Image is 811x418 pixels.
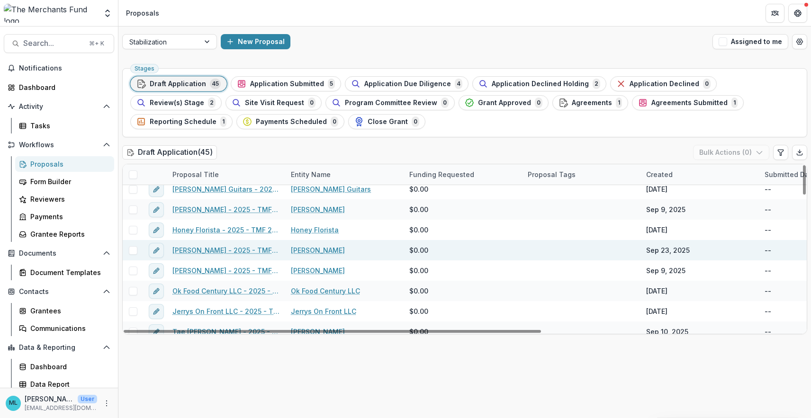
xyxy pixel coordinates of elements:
[703,79,711,89] span: 0
[412,116,419,127] span: 0
[236,114,344,129] button: Payments Scheduled0
[150,99,204,107] span: Review(s) Stage
[15,209,114,224] a: Payments
[30,212,107,222] div: Payments
[409,205,428,214] span: $0.00
[19,249,99,258] span: Documents
[291,286,360,296] a: Ok Food Century LLC
[30,121,107,131] div: Tasks
[30,323,107,333] div: Communications
[30,362,107,372] div: Dashboard
[345,76,469,91] button: Application Due Diligence4
[245,99,304,107] span: Site Visit Request
[640,164,759,185] div: Created
[25,404,97,412] p: [EMAIL_ADDRESS][DOMAIN_NAME]
[765,205,771,214] div: --
[630,80,699,88] span: Application Declined
[149,182,164,197] button: edit
[172,184,279,194] a: [PERSON_NAME] Guitars - 2025 - TMF 2025 Stabilization Grant Program
[15,191,114,207] a: Reviewers
[455,79,462,89] span: 4
[773,145,788,160] button: Edit table settings
[221,34,290,49] button: New Proposal
[130,76,227,91] button: Draft Application45
[291,266,345,276] a: [PERSON_NAME]
[478,99,531,107] span: Grant Approved
[130,95,222,110] button: Review(s) Stage2
[172,245,279,255] a: [PERSON_NAME] - 2025 - TMF 2025 Stabilization Grant Program
[149,243,164,258] button: edit
[126,8,159,18] div: Proposals
[646,286,667,296] div: [DATE]
[149,284,164,299] button: edit
[150,118,216,126] span: Reporting Schedule
[308,98,315,108] span: 0
[172,286,279,296] a: Ok Food Century LLC - 2025 - TMF 2025 Stabilization Grant Program
[535,98,542,108] span: 0
[792,145,807,160] button: Export table data
[9,400,18,406] div: Miao Liu
[101,398,112,409] button: More
[441,98,449,108] span: 0
[4,4,97,23] img: The Merchants Fund logo
[409,306,428,316] span: $0.00
[122,6,163,20] nav: breadcrumb
[4,99,114,114] button: Open Activity
[368,118,408,126] span: Close Grant
[646,205,685,214] div: Sep 9, 2025
[291,245,345,255] a: [PERSON_NAME]
[172,327,279,337] a: Tae [PERSON_NAME] - 2025 - TMF 2025 Stabilization Grant Program
[30,177,107,187] div: Form Builder
[765,245,771,255] div: --
[409,266,428,276] span: $0.00
[15,359,114,374] a: Dashboard
[30,267,107,277] div: Document Templates
[149,202,164,217] button: edit
[285,169,336,179] div: Entity Name
[345,99,437,107] span: Program Committee Review
[552,95,628,110] button: Agreements1
[167,164,285,185] div: Proposal Title
[4,61,114,76] button: Notifications
[593,79,600,89] span: 2
[712,34,788,49] button: Assigned to me
[19,344,99,352] span: Data & Reporting
[149,263,164,278] button: edit
[646,266,685,276] div: Sep 9, 2025
[572,99,612,107] span: Agreements
[646,306,667,316] div: [DATE]
[15,265,114,280] a: Document Templates
[149,222,164,238] button: edit
[765,286,771,296] div: --
[15,174,114,189] a: Form Builder
[30,379,107,389] div: Data Report
[404,169,480,179] div: Funding Requested
[23,39,83,48] span: Search...
[325,95,455,110] button: Program Committee Review0
[19,103,99,111] span: Activity
[4,34,114,53] button: Search...
[172,266,279,276] a: [PERSON_NAME] - 2025 - TMF 2025 Stabilization Grant Program
[331,116,338,127] span: 0
[231,76,341,91] button: Application Submitted5
[409,245,428,255] span: $0.00
[765,225,771,235] div: --
[632,95,744,110] button: Agreements Submitted1
[646,184,667,194] div: [DATE]
[765,306,771,316] div: --
[409,225,428,235] span: $0.00
[101,4,114,23] button: Open entity switcher
[19,64,110,72] span: Notifications
[15,376,114,392] a: Data Report
[522,164,640,185] div: Proposal Tags
[30,306,107,316] div: Grantees
[765,327,771,337] div: --
[409,286,428,296] span: $0.00
[291,225,339,235] a: Honey Florista
[640,169,678,179] div: Created
[130,114,233,129] button: Reporting Schedule1
[19,82,107,92] div: Dashboard
[225,95,322,110] button: Site Visit Request0
[646,327,688,337] div: Sep 10, 2025
[30,229,107,239] div: Grantee Reports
